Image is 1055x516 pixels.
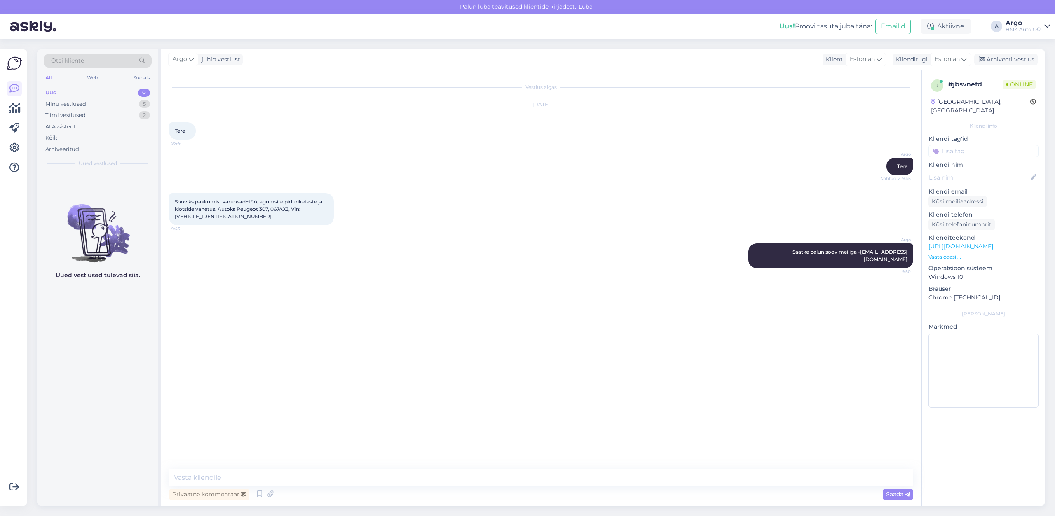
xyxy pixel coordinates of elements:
div: Argo [1006,20,1041,26]
div: Vestlus algas [169,84,913,91]
div: A [991,21,1002,32]
div: Küsi telefoninumbrit [928,219,995,230]
div: Arhiveeri vestlus [974,54,1038,65]
p: Operatsioonisüsteem [928,264,1039,273]
div: Uus [45,89,56,97]
img: Askly Logo [7,56,22,71]
span: Tere [175,128,185,134]
div: Kõik [45,134,57,142]
span: 9:45 [171,226,202,232]
div: 5 [139,100,150,108]
p: Kliendi tag'id [928,135,1039,143]
div: [DATE] [169,101,913,108]
span: 9:50 [880,269,911,275]
span: Nähtud ✓ 9:45 [880,175,911,182]
div: # jbsvnefd [948,79,1003,89]
div: Klienditugi [893,55,928,64]
div: Aktiivne [921,19,971,34]
div: Socials [131,72,152,83]
span: Otsi kliente [51,56,84,65]
span: j [936,82,938,89]
div: Küsi meiliaadressi [928,196,987,207]
span: Saada [886,490,910,498]
p: Windows 10 [928,273,1039,281]
div: 2 [139,111,150,119]
div: [GEOGRAPHIC_DATA], [GEOGRAPHIC_DATA] [931,98,1030,115]
a: ArgoHMK Auto OÜ [1006,20,1050,33]
input: Lisa tag [928,145,1039,157]
span: Argo [173,55,187,64]
p: Vaata edasi ... [928,253,1039,261]
div: HMK Auto OÜ [1006,26,1041,33]
span: Tere [897,163,907,169]
div: Minu vestlused [45,100,86,108]
p: Kliendi nimi [928,161,1039,169]
div: [PERSON_NAME] [928,310,1039,318]
span: 9:44 [171,140,202,146]
span: Luba [576,3,595,10]
div: Proovi tasuta juba täna: [779,21,872,31]
p: Märkmed [928,322,1039,331]
div: Klient [823,55,843,64]
button: Emailid [875,19,911,34]
img: No chats [37,189,158,264]
p: Kliendi email [928,187,1039,196]
div: Privaatne kommentaar [169,489,249,500]
span: Saatke palun soov meiliga - [792,249,907,262]
div: Tiimi vestlused [45,111,86,119]
p: Kliendi telefon [928,210,1039,219]
p: Brauser [928,285,1039,293]
span: Argo [880,151,911,157]
div: AI Assistent [45,123,76,131]
div: Web [85,72,100,83]
span: Online [1003,80,1036,89]
input: Lisa nimi [929,173,1029,182]
p: Klienditeekond [928,233,1039,242]
a: [URL][DOMAIN_NAME] [928,243,993,250]
div: Kliendi info [928,122,1039,130]
b: Uus! [779,22,795,30]
span: Estonian [935,55,960,64]
div: 0 [138,89,150,97]
div: All [44,72,53,83]
span: Argo [880,237,911,243]
a: [EMAIL_ADDRESS][DOMAIN_NAME] [860,249,907,262]
p: Uued vestlused tulevad siia. [56,271,140,280]
p: Chrome [TECHNICAL_ID] [928,293,1039,302]
span: Sooviks pakkumist varuosad+töö, agumsite piduriketaste ja klotside vahetus. Autoks Peugeot 307, 0... [175,198,324,219]
span: Estonian [850,55,875,64]
div: Arhiveeritud [45,145,79,154]
div: juhib vestlust [198,55,240,64]
span: Uued vestlused [79,160,117,167]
